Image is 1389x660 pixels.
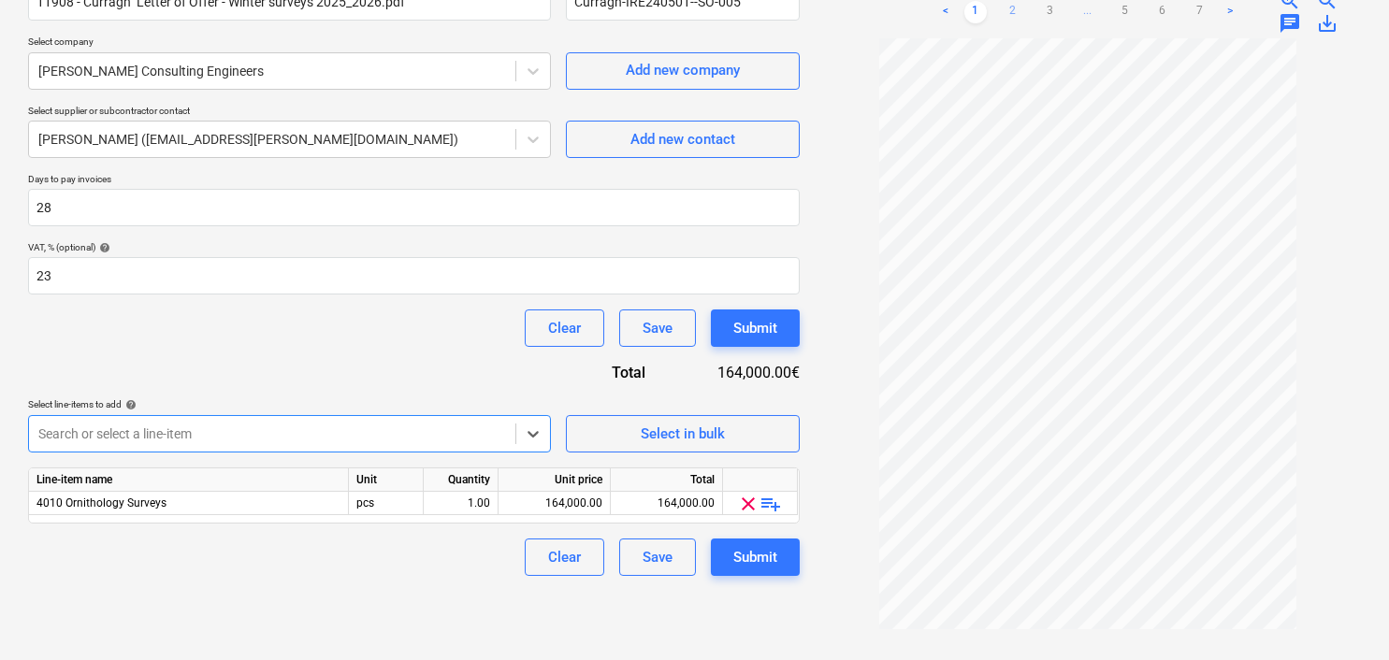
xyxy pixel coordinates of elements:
p: Select supplier or subcontractor contact [28,105,551,121]
div: Save [643,545,673,569]
div: 1.00 [431,492,490,515]
span: 4010 Ornithology Surveys [36,496,166,509]
span: help [95,242,110,253]
span: save_alt [1316,12,1338,35]
a: Previous page [934,1,957,23]
div: Total [611,468,723,492]
div: Submit [733,545,777,569]
a: ... [1077,1,1099,23]
div: Line-item name [29,468,349,492]
div: Quantity [424,468,499,492]
div: Add new company [626,58,740,82]
a: Page 6 [1151,1,1174,23]
div: Save [643,316,673,340]
div: 164,000.00 [618,492,715,515]
input: VAT, % [28,257,800,294]
a: Next page [1219,1,1241,23]
button: Submit [711,538,800,576]
button: Save [619,538,696,576]
p: Select company [28,36,551,51]
div: Submit [733,316,777,340]
a: Page 5 [1114,1,1136,23]
div: Add new contact [630,127,735,151]
span: playlist_add [760,493,783,515]
div: Select line-items to add [28,398,551,410]
div: Clear [548,316,581,340]
p: Days to pay invoices [28,173,800,189]
div: pcs [349,492,424,515]
div: Select in bulk [641,422,725,446]
div: Unit [349,468,424,492]
div: Unit price [499,468,611,492]
div: Total [557,362,675,383]
div: Clear [548,545,581,569]
span: clear [738,493,760,515]
a: Page 3 [1039,1,1062,23]
a: Page 2 [1002,1,1024,23]
div: VAT, % (optional) [28,241,800,253]
span: help [122,399,137,410]
button: Clear [525,538,604,576]
button: Add new company [566,52,800,90]
span: chat [1279,12,1301,35]
a: Page 1 is your current page [964,1,987,23]
button: Clear [525,309,604,347]
input: Days to pay invoices [28,189,800,226]
button: Save [619,309,696,347]
button: Select in bulk [566,415,800,452]
div: 164,000.00€ [675,362,800,383]
a: Page 7 [1189,1,1211,23]
button: Add new contact [566,121,800,158]
div: 164,000.00 [506,492,602,515]
button: Submit [711,309,800,347]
